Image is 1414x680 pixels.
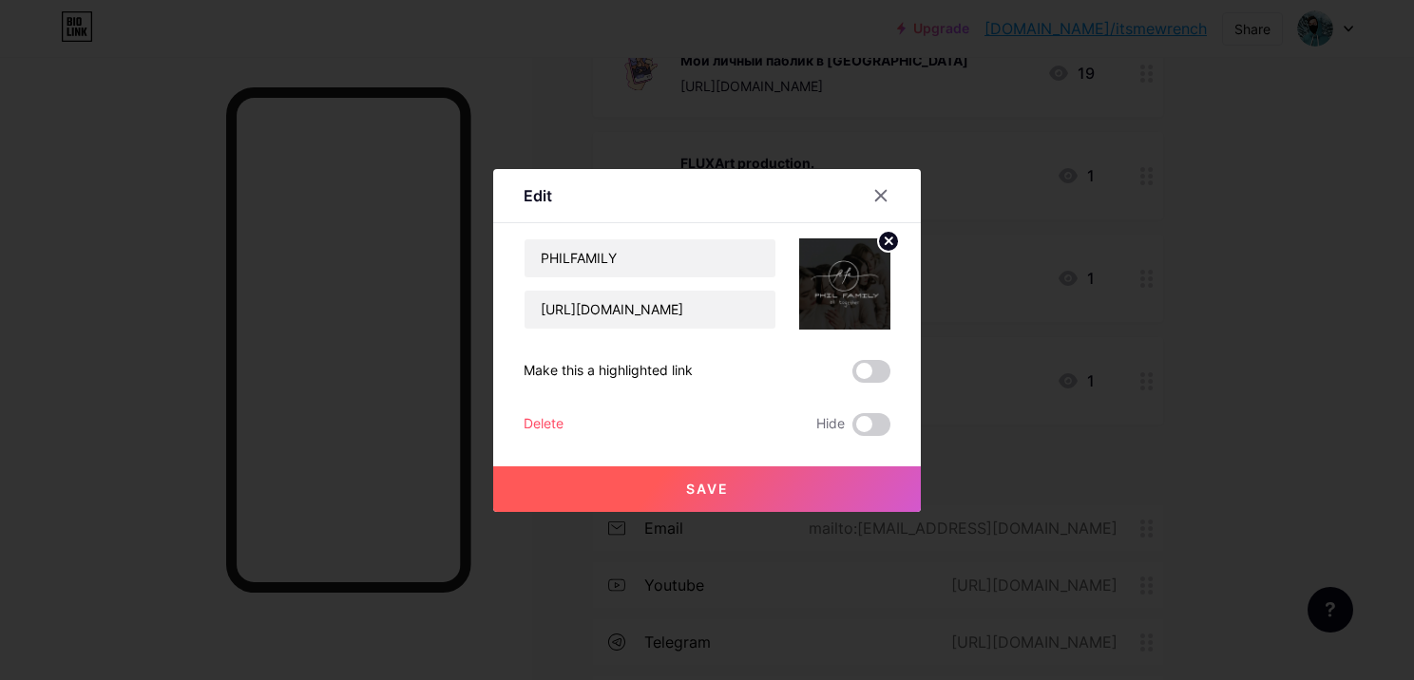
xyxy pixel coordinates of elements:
div: Delete [524,413,564,436]
span: Save [686,481,729,497]
input: Title [525,239,775,277]
input: URL [525,291,775,329]
span: Hide [816,413,845,436]
button: Save [493,466,921,512]
div: Make this a highlighted link [524,360,693,383]
img: link_thumbnail [799,238,890,330]
div: Edit [524,184,552,207]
